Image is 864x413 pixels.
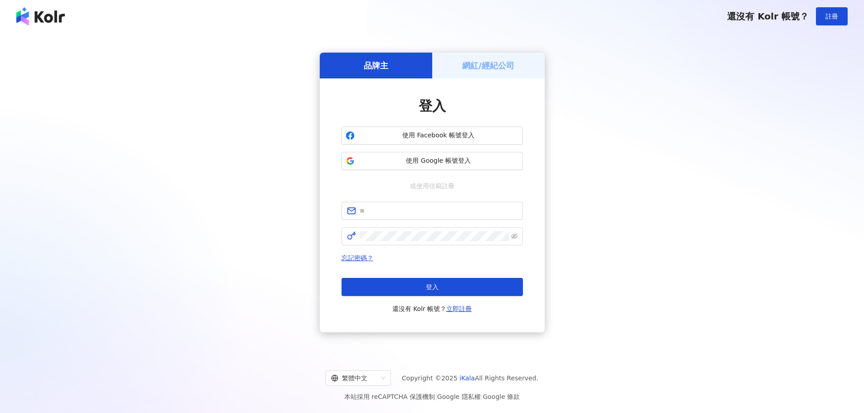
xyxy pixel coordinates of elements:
[342,254,373,262] a: 忘記密碼？
[511,233,517,239] span: eye-invisible
[459,374,475,382] a: iKala
[402,373,538,384] span: Copyright © 2025 All Rights Reserved.
[437,393,481,400] a: Google 隱私權
[825,13,838,20] span: 註冊
[419,98,446,114] span: 登入
[435,393,437,400] span: |
[342,278,523,296] button: 登入
[358,156,519,165] span: 使用 Google 帳號登入
[727,11,809,22] span: 還沒有 Kolr 帳號？
[358,131,519,140] span: 使用 Facebook 帳號登入
[426,283,439,291] span: 登入
[331,371,377,385] div: 繁體中文
[483,393,520,400] a: Google 條款
[16,7,65,25] img: logo
[404,181,461,191] span: 或使用信箱註冊
[481,393,483,400] span: |
[342,152,523,170] button: 使用 Google 帳號登入
[816,7,848,25] button: 註冊
[462,60,514,71] h5: 網紅/經紀公司
[446,305,472,312] a: 立即註冊
[342,126,523,145] button: 使用 Facebook 帳號登入
[392,303,472,314] span: 還沒有 Kolr 帳號？
[364,60,388,71] h5: 品牌主
[344,391,520,402] span: 本站採用 reCAPTCHA 保護機制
